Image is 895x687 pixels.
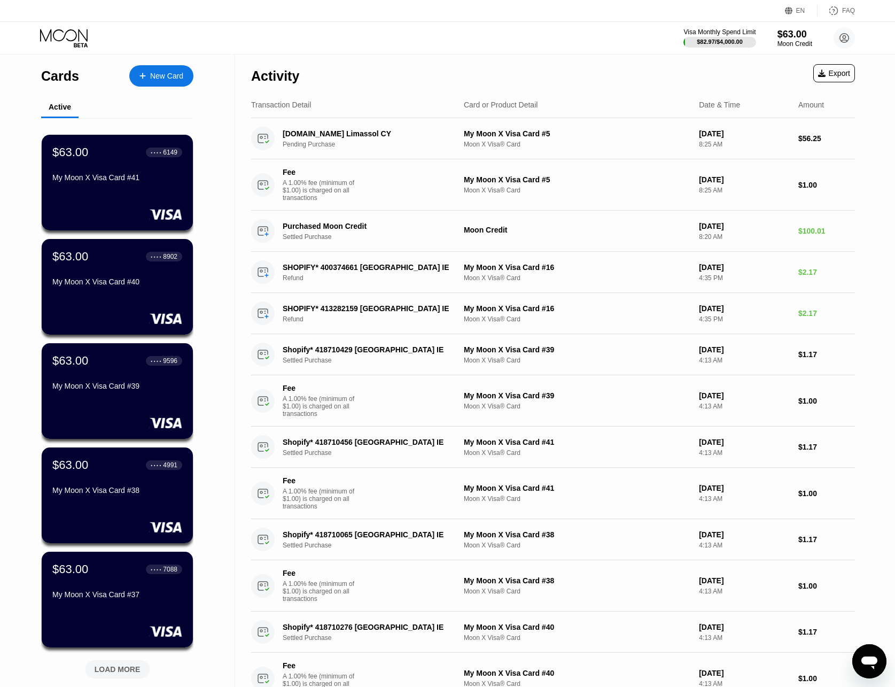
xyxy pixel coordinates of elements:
[813,64,855,82] div: Export
[798,309,855,318] div: $2.17
[798,134,855,143] div: $56.25
[699,315,790,323] div: 4:35 PM
[283,168,357,176] div: Fee
[699,438,790,446] div: [DATE]
[699,141,790,148] div: 8:25 AM
[283,129,454,138] div: [DOMAIN_NAME] Limassol CY
[699,391,790,400] div: [DATE]
[464,263,690,272] div: My Moon X Visa Card #16
[41,68,79,84] div: Cards
[699,588,790,595] div: 4:13 AM
[464,495,690,503] div: Moon X Visa® Card
[699,357,790,364] div: 4:13 AM
[163,253,177,260] div: 8902
[151,568,161,571] div: ● ● ● ●
[163,149,177,156] div: 6149
[699,233,790,241] div: 8:20 AM
[150,72,183,81] div: New Card
[251,375,855,427] div: FeeA 1.00% fee (minimum of $1.00) is charged on all transactionsMy Moon X Visa Card #39Moon X Vis...
[52,173,182,182] div: My Moon X Visa Card #41
[798,674,855,683] div: $1.00
[464,542,690,549] div: Moon X Visa® Card
[283,438,454,446] div: Shopify* 418710456 [GEOGRAPHIC_DATA] IE
[798,101,824,109] div: Amount
[699,403,790,410] div: 4:13 AM
[52,277,182,286] div: My Moon X Visa Card #40
[151,255,161,258] div: ● ● ● ●
[283,569,357,577] div: Fee
[464,576,690,585] div: My Moon X Visa Card #38
[777,40,812,48] div: Moon Credit
[699,669,790,677] div: [DATE]
[283,488,363,510] div: A 1.00% fee (minimum of $1.00) is charged on all transactions
[251,519,855,560] div: Shopify* 418710065 [GEOGRAPHIC_DATA] IESettled PurchaseMy Moon X Visa Card #38Moon X Visa® Card[D...
[283,384,357,392] div: Fee
[683,28,756,36] div: Visa Monthly Spend Limit
[699,576,790,585] div: [DATE]
[42,343,193,439] div: $63.00● ● ● ●9596My Moon X Visa Card #39
[464,391,690,400] div: My Moon X Visa Card #39
[251,293,855,334] div: SHOPIFY* 413282159 [GEOGRAPHIC_DATA] IERefundMy Moon X Visa Card #16Moon X Visa® Card[DATE]4:35 P...
[52,458,88,472] div: $63.00
[49,103,71,111] div: Active
[42,239,193,335] div: $63.00● ● ● ●8902My Moon X Visa Card #40
[283,661,357,670] div: Fee
[699,187,790,194] div: 8:25 AM
[699,175,790,184] div: [DATE]
[699,263,790,272] div: [DATE]
[283,304,454,313] div: SHOPIFY* 413282159 [GEOGRAPHIC_DATA] IE
[283,179,363,202] div: A 1.00% fee (minimum of $1.00) is charged on all transactions
[798,628,855,636] div: $1.17
[796,7,805,14] div: EN
[464,187,690,194] div: Moon X Visa® Card
[251,211,855,252] div: Purchased Moon CreditSettled PurchaseMoon Credit[DATE]8:20 AM$100.01
[251,334,855,375] div: Shopify* 418710429 [GEOGRAPHIC_DATA] IESettled PurchaseMy Moon X Visa Card #39Moon X Visa® Card[D...
[151,359,161,362] div: ● ● ● ●
[283,530,454,539] div: Shopify* 418710065 [GEOGRAPHIC_DATA] IE
[777,29,812,40] div: $63.00
[464,623,690,631] div: My Moon X Visa Card #40
[251,101,311,109] div: Transaction Detail
[798,397,855,405] div: $1.00
[699,484,790,492] div: [DATE]
[464,438,690,446] div: My Moon X Visa Card #41
[283,634,466,642] div: Settled Purchase
[283,274,466,282] div: Refund
[251,68,299,84] div: Activity
[163,357,177,365] div: 9596
[818,69,850,78] div: Export
[798,443,855,451] div: $1.17
[163,566,177,573] div: 7088
[251,612,855,653] div: Shopify* 418710276 [GEOGRAPHIC_DATA] IESettled PurchaseMy Moon X Visa Card #40Moon X Visa® Card[D...
[464,129,690,138] div: My Moon X Visa Card #5
[52,562,88,576] div: $63.00
[283,233,466,241] div: Settled Purchase
[699,345,790,354] div: [DATE]
[699,101,740,109] div: Date & Time
[818,5,855,16] div: FAQ
[699,449,790,457] div: 4:13 AM
[697,38,743,45] div: $82.97 / $4,000.00
[52,354,88,368] div: $63.00
[464,175,690,184] div: My Moon X Visa Card #5
[798,535,855,544] div: $1.17
[798,268,855,276] div: $2.17
[683,28,756,48] div: Visa Monthly Spend Limit$82.97/$4,000.00
[151,151,161,154] div: ● ● ● ●
[464,449,690,457] div: Moon X Visa® Card
[699,634,790,642] div: 4:13 AM
[283,141,466,148] div: Pending Purchase
[777,29,812,48] div: $63.00Moon Credit
[52,382,182,390] div: My Moon X Visa Card #39
[464,226,690,234] div: Moon Credit
[163,461,177,469] div: 4991
[798,582,855,590] div: $1.00
[798,350,855,359] div: $1.17
[464,141,690,148] div: Moon X Visa® Card
[464,484,690,492] div: My Moon X Visa Card #41
[251,468,855,519] div: FeeA 1.00% fee (minimum of $1.00) is charged on all transactionsMy Moon X Visa Card #41Moon X Vis...
[464,530,690,539] div: My Moon X Visa Card #38
[151,464,161,467] div: ● ● ● ●
[283,449,466,457] div: Settled Purchase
